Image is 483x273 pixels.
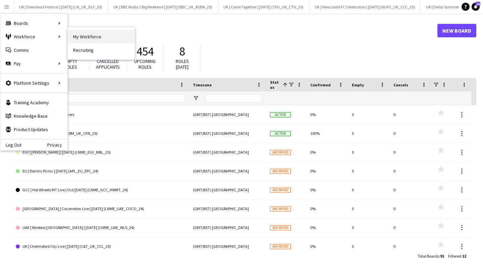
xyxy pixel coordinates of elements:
[134,58,156,70] span: Upcoming roles
[306,162,348,180] div: 0%
[472,3,480,11] a: 16
[205,94,262,102] input: Timezone Filter Input
[306,181,348,199] div: 0%
[16,237,185,256] a: UK | Chelmsford City Live | [DATE] (C&T_UK_CCL_25)
[389,199,431,218] div: 0
[462,253,466,259] span: 12
[309,0,421,13] button: UK | Newcastle FC Celebration | [DATE] (NUFC_UK_CCC_25)
[189,199,266,218] div: (GMT/BST) [GEOGRAPHIC_DATA]
[16,218,185,237] a: UAE | Wireless [GEOGRAPHIC_DATA] | [DATE] (LNME_UAE_WLS_24)
[348,237,389,256] div: 0
[306,143,348,161] div: 0%
[189,237,266,256] div: (GMT/BST) [GEOGRAPHIC_DATA]
[393,82,408,87] span: Cancels
[176,58,189,70] span: Roles [DATE]
[16,124,185,143] a: UK | Creamfields | [DATE] (CRM_UK_CFN_25)
[270,188,291,193] span: Archived
[68,43,135,57] a: Recruiting
[189,218,266,237] div: (GMT/BST) [GEOGRAPHIC_DATA]
[437,24,476,37] a: New Board
[193,82,212,87] span: Timezone
[389,124,431,143] div: 0
[440,253,444,259] span: 91
[0,16,67,30] div: Boards
[270,206,291,211] span: Archived
[348,181,389,199] div: 0
[68,30,135,43] a: My Workforce
[389,218,431,237] div: 0
[47,142,67,148] a: Privacy
[418,249,444,263] div: :
[0,123,67,136] a: Product Updates
[0,142,21,148] a: Log Out
[64,58,77,70] span: Empty roles
[448,249,466,263] div: :
[28,94,185,102] input: Board name Filter Input
[306,124,348,143] div: 100%
[476,2,480,6] span: 16
[189,181,266,199] div: (GMT/BST) [GEOGRAPHIC_DATA]
[16,181,185,199] a: GCC | Hot Wheels MT Live | Oct/[DATE] (LNME_GCC_HWMT_24)
[348,162,389,180] div: 0
[189,143,266,161] div: (GMT/BST) [GEOGRAPHIC_DATA]
[389,105,431,124] div: 0
[0,57,67,70] div: Pay
[16,143,185,162] a: EGY | [PERSON_NAME] | [DATE] (LNME_EGY_MBL_25)
[270,80,280,90] span: Status
[389,237,431,256] div: 0
[0,109,67,123] a: Knowledge Base
[16,162,185,181] a: EU | Electric Picnic | [DATE] (APL_EU_EPC_24)
[12,26,437,36] h1: Boards
[306,105,348,124] div: 0%
[389,162,431,180] div: 0
[0,30,67,43] div: Workforce
[348,143,389,161] div: 0
[352,82,364,87] span: Empty
[348,218,389,237] div: 0
[218,0,309,13] button: UK | Come Together | [DATE] (TEG_UK_CTG_25)
[270,131,291,136] span: Active
[137,44,154,59] span: 454
[270,112,291,117] span: Active
[306,218,348,237] div: 0%
[0,96,67,109] a: Training Academy
[348,105,389,124] div: 0
[0,76,67,90] div: Platform Settings
[108,0,218,13] button: UK | BBC Radio 1 Big Weekend | [DATE] (BBC_UK_R1BW_25)
[348,124,389,143] div: 0
[310,82,331,87] span: Confirmed
[448,253,461,259] span: Filtered
[389,181,431,199] div: 0
[189,105,266,124] div: (GMT/BST) [GEOGRAPHIC_DATA]
[270,225,291,230] span: Archived
[193,95,199,101] button: Open Filter Menu
[418,253,439,259] span: Total Boards
[16,105,185,124] a: 1. FAB | Long Term Freelancers
[306,199,348,218] div: 0%
[16,199,185,218] a: [GEOGRAPHIC_DATA] | Cocomelon Live | [DATE] (LNME_UAE_COCO_24)
[389,143,431,161] div: 0
[0,43,67,57] a: Comms
[270,244,291,249] span: Archived
[96,58,120,70] span: Cancelled applicants
[14,0,108,13] button: UK | Download Festival | [DATE] (LN_UK_DLF_25)
[306,237,348,256] div: 0%
[179,44,185,59] span: 8
[348,199,389,218] div: 0
[270,169,291,174] span: Archived
[189,124,266,143] div: (GMT/BST) [GEOGRAPHIC_DATA]
[270,150,291,155] span: Archived
[189,162,266,180] div: (GMT/BST) [GEOGRAPHIC_DATA]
